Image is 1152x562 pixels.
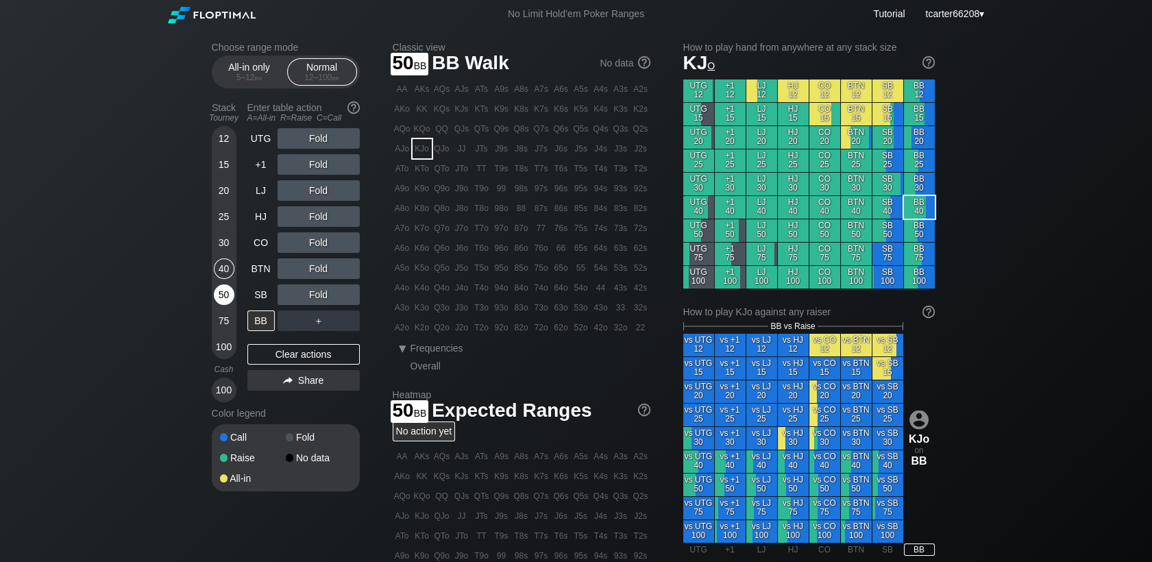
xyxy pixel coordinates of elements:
[432,258,452,278] div: Q5o
[393,219,412,238] div: A7o
[247,284,275,305] div: SB
[841,103,872,125] div: BTN 15
[413,239,432,258] div: K6o
[393,318,412,337] div: A2o
[809,266,840,289] div: CO 100
[591,159,611,178] div: T4s
[220,474,286,483] div: All-in
[512,119,531,138] div: Q8s
[413,159,432,178] div: KTo
[532,199,551,218] div: 87s
[841,266,872,289] div: BTN 100
[631,239,650,258] div: 62s
[715,126,746,149] div: +1 20
[600,58,650,70] div: No data
[413,278,432,297] div: K4o
[746,149,777,172] div: LJ 25
[746,103,777,125] div: LJ 15
[611,278,630,297] div: 43s
[778,196,809,219] div: HJ 40
[683,149,714,172] div: UTG 25
[472,99,491,119] div: KTs
[332,73,339,82] span: bb
[746,266,777,289] div: LJ 100
[904,219,935,242] div: BB 50
[393,159,412,178] div: ATo
[904,126,935,149] div: BB 20
[393,199,412,218] div: A8o
[631,298,650,317] div: 32s
[611,298,630,317] div: 33
[591,239,611,258] div: 64s
[872,80,903,102] div: SB 12
[809,149,840,172] div: CO 25
[611,99,630,119] div: K3s
[432,119,452,138] div: QQ
[572,80,591,99] div: A5s
[809,243,840,265] div: CO 75
[452,239,471,258] div: J6o
[715,149,746,172] div: +1 25
[683,80,714,102] div: UTG 12
[552,179,571,198] div: 96s
[683,42,935,53] h2: How to play hand from anywhere at any stack size
[873,8,905,19] a: Tutorial
[591,219,611,238] div: 74s
[391,53,429,75] span: 50
[746,196,777,219] div: LJ 40
[278,180,360,201] div: Fold
[413,139,432,158] div: KJo
[631,139,650,158] div: J2s
[214,310,234,331] div: 75
[214,128,234,149] div: 12
[393,80,412,99] div: AA
[841,149,872,172] div: BTN 25
[472,119,491,138] div: QTs
[921,304,936,319] img: help.32db89a4.svg
[532,258,551,278] div: 75o
[293,73,351,82] div: 12 – 100
[778,126,809,149] div: HJ 20
[904,103,935,125] div: BB 15
[218,59,281,85] div: All-in only
[255,73,262,82] span: bb
[841,126,872,149] div: BTN 20
[637,55,652,70] img: help.32db89a4.svg
[432,80,452,99] div: AQs
[715,80,746,102] div: +1 12
[841,173,872,195] div: BTN 30
[214,232,234,253] div: 30
[452,258,471,278] div: J5o
[472,219,491,238] div: T7o
[572,278,591,297] div: 54o
[512,239,531,258] div: 86o
[683,126,714,149] div: UTG 20
[572,258,591,278] div: 55
[393,99,412,119] div: AKo
[472,239,491,258] div: T6o
[214,206,234,227] div: 25
[291,59,354,85] div: Normal
[552,239,571,258] div: 66
[631,258,650,278] div: 52s
[872,243,903,265] div: SB 75
[909,410,929,429] img: icon-avatar.b40e07d9.svg
[572,99,591,119] div: K5s
[715,103,746,125] div: +1 15
[746,80,777,102] div: LJ 12
[413,318,432,337] div: K2o
[631,199,650,218] div: 82s
[432,298,452,317] div: Q3o
[286,432,352,442] div: Fold
[214,337,234,357] div: 100
[631,278,650,297] div: 42s
[492,80,511,99] div: A9s
[472,139,491,158] div: JTs
[214,258,234,279] div: 40
[452,278,471,297] div: J4o
[283,377,293,384] img: share.864f2f62.svg
[552,278,571,297] div: 64o
[278,310,360,331] div: ＋
[904,266,935,289] div: BB 100
[452,80,471,99] div: AJs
